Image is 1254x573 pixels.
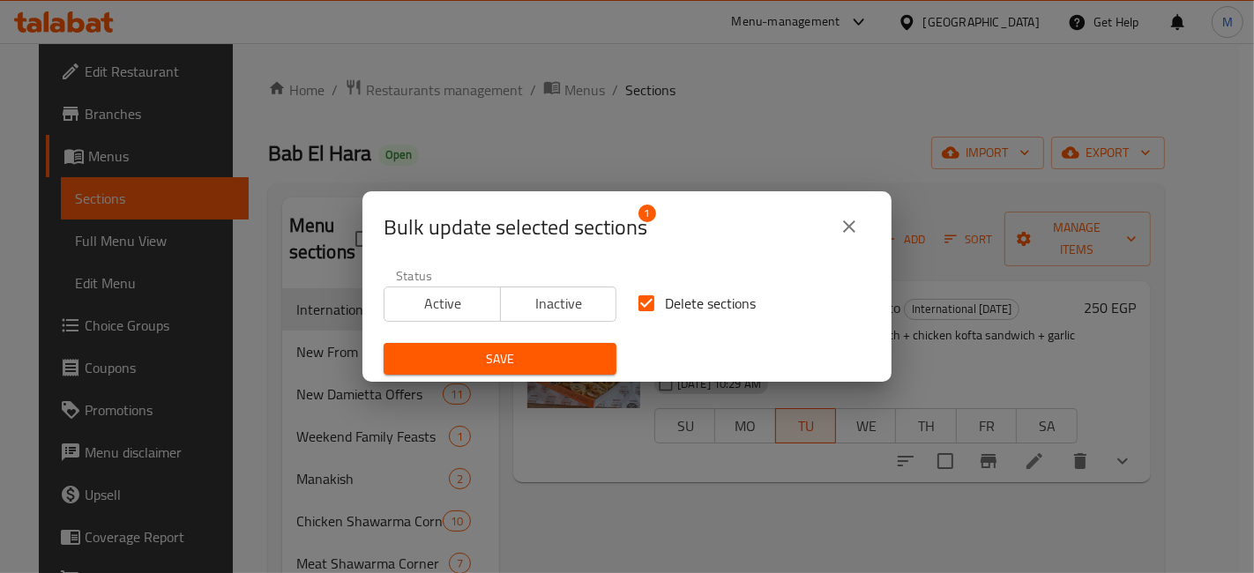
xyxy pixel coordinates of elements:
span: Active [392,291,494,316]
button: Inactive [500,286,617,322]
span: 1 [638,205,656,222]
button: close [828,205,870,248]
span: Selected section count [384,213,647,242]
span: Inactive [508,291,610,316]
span: Delete sections [665,293,756,314]
span: Save [398,348,602,370]
button: Active [384,286,501,322]
button: Save [384,343,616,376]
